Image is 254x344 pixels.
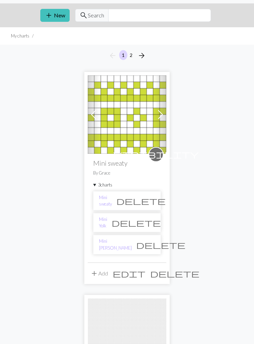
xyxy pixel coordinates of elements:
i: private [113,148,199,162]
a: Mini Yolk [99,216,107,229]
button: 1 [119,50,127,60]
a: Mini [PERSON_NAME] [99,238,132,251]
button: Delete [148,267,202,280]
img: Mini sweaty [88,76,166,154]
i: Next [138,52,146,60]
button: New [40,9,70,22]
nav: Page navigation [106,50,149,61]
span: arrow_forward [138,51,146,61]
button: Delete chart [107,216,165,229]
button: Delete chart [112,195,170,208]
a: Mini sweaty [99,195,112,208]
span: add [90,269,98,279]
button: Next [135,50,149,61]
button: 2 [127,50,135,60]
h2: Mini sweaty [93,160,161,167]
a: Mini sweaty [88,111,166,117]
a: autumn sweaty [88,334,166,340]
i: Edit [113,270,145,278]
span: edit [113,269,145,279]
summary: 3charts [93,182,161,189]
button: Add [88,267,110,280]
span: search [80,11,88,20]
span: delete [150,269,199,279]
span: delete [116,196,166,206]
li: My charts [11,33,29,40]
span: add [45,11,53,20]
button: Delete chart [132,239,190,252]
span: delete [136,240,185,250]
button: Edit [110,267,148,280]
span: Search [88,12,104,20]
p: By Grace [93,170,161,177]
span: visibility [113,149,199,160]
span: delete [112,218,161,228]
